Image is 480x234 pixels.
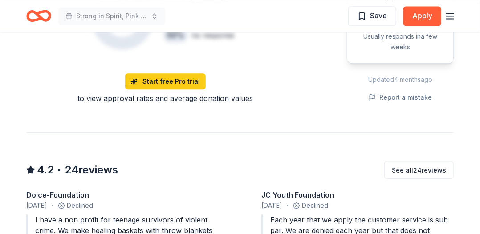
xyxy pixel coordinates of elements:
[26,93,304,104] div: to view approval rates and average donation values
[65,163,118,177] span: 24 reviews
[403,6,441,26] button: Apply
[26,190,219,200] div: Dolce-Foundation
[37,163,54,177] span: 4.2
[125,73,206,89] a: Start free Pro trial
[191,30,234,40] div: no response
[163,28,188,42] div: 50 %
[286,202,289,209] span: •
[347,74,454,85] div: Updated 4 months ago
[58,7,165,25] button: Strong in Spirit, Pink at Heart
[51,202,53,209] span: •
[369,92,432,103] button: Report a mistake
[26,200,47,211] span: [DATE]
[358,31,443,52] div: Usually responds in a few weeks
[261,200,282,211] span: [DATE]
[348,6,396,26] button: Save
[261,190,454,200] div: JC Youth Foundation
[261,200,454,211] div: Declined
[57,165,61,175] span: •
[26,5,51,26] a: Home
[76,11,147,21] span: Strong in Spirit, Pink at Heart
[26,200,219,211] div: Declined
[370,10,387,21] span: Save
[384,161,454,179] button: See all24reviews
